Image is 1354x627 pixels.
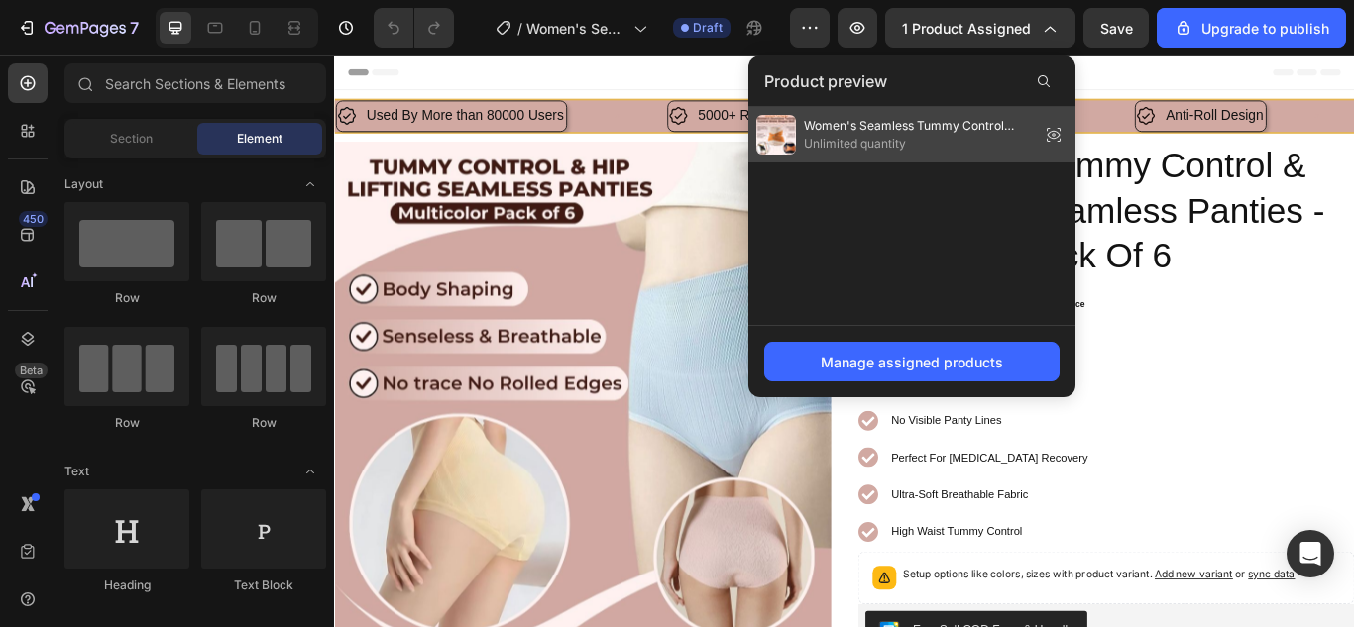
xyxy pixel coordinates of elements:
span: Section [110,130,153,148]
p: No compare price [750,374,845,386]
div: Row [64,414,189,432]
span: 1 product assigned [902,18,1031,39]
div: Row [201,289,326,307]
p: Instantly Slim Your Waistline with Seamless Confidence [613,281,1187,299]
button: Manage assigned products [764,342,1060,381]
strong: 4.48 (5195 Reviews) [715,321,846,336]
div: 450 [19,211,48,227]
span: Women's Seamless Tummy Control Waist Shaper Belt [526,18,625,39]
button: 1 product assigned [885,8,1075,48]
span: High Waist Tummy Control [649,548,802,563]
div: Beta [15,363,48,378]
div: Undo/Redo [374,8,454,48]
button: Save [1083,8,1149,48]
div: Row [64,289,189,307]
span: Perfect For [MEDICAL_DATA] Recovery [649,462,878,476]
p: 5000+ Reviews [423,56,532,85]
span: / [517,18,522,39]
p: Anti-Roll Design [968,56,1082,85]
span: Layout [64,175,103,193]
p: Seamless Design [689,56,813,85]
button: Upgrade to publish [1157,8,1346,48]
span: Add new variant [957,597,1048,612]
span: Ultra-Soft Breathable Fabric [649,504,809,519]
span: Text [64,463,89,480]
span: Save [1100,20,1133,37]
span: Women's Seamless Tummy Control Waist Shaper Belt [804,117,1032,135]
div: Text Block [201,576,326,594]
div: Heading [64,576,189,594]
div: Row [201,414,326,432]
span: Unlimited quantity [804,135,1032,153]
iframe: Design area [334,55,1354,627]
span: Toggle open [294,168,326,200]
div: Open Intercom Messenger [1287,530,1334,577]
div: Rs. 0.00 [611,358,734,403]
span: or [1048,597,1120,612]
span: Draft [693,19,723,37]
span: Toggle open [294,456,326,487]
button: 7 [8,8,148,48]
img: preview-img [756,115,796,155]
span: Element [237,130,282,148]
input: Search Sections & Elements [64,63,326,103]
p: Setup options like colors, sizes with product variant. [663,595,1120,615]
div: Upgrade to publish [1174,18,1329,39]
span: sync data [1066,597,1120,612]
div: Manage assigned products [821,352,1003,372]
span: Product preview [764,69,887,93]
p: 7 [130,16,139,40]
span: No Visible Panty Lines [649,418,778,433]
h1: High Waist Tummy Control & Hip Lifting Seamless Panties - Multicolor Pack Of 6 [611,101,1189,263]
